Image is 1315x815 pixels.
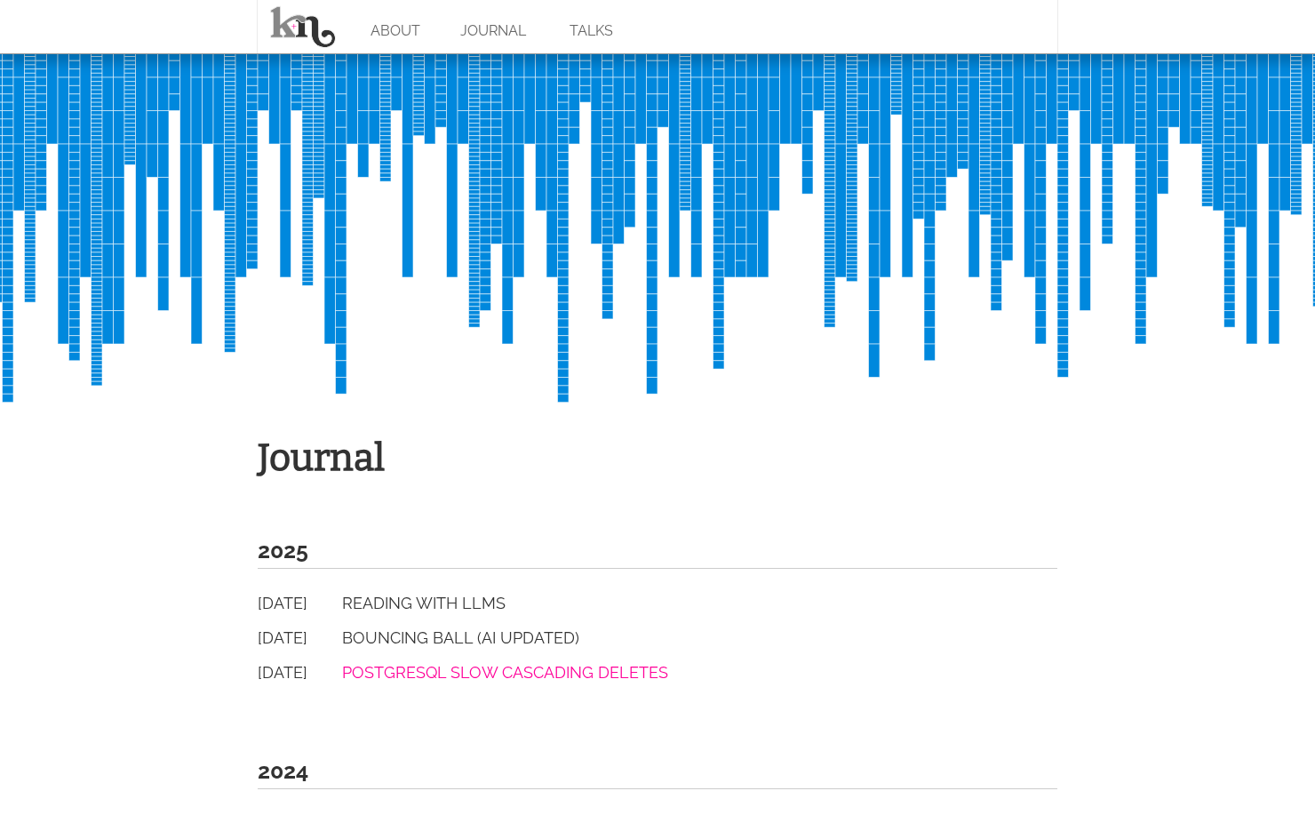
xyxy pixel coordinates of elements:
a: [DATE] [258,626,338,651]
a: PostgreSQL Slow Cascading Deletes [342,663,668,682]
a: [DATE] [258,660,338,686]
a: Reading with LLMs [342,594,506,612]
a: [DATE] [258,591,338,617]
h1: Journal [258,428,1057,488]
a: Bouncing Ball (AI Updated) [342,628,579,647]
h2: 2025 [258,532,1057,569]
h2: 2024 [258,753,1057,789]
